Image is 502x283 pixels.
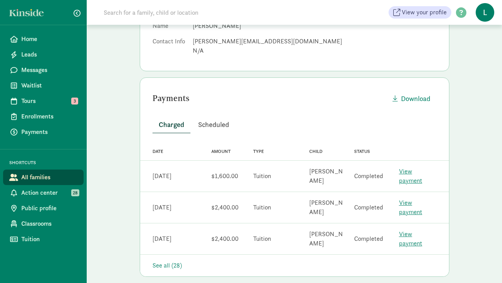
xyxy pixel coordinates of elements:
a: Tours 3 [3,93,84,109]
div: See all (28) [152,261,437,270]
span: Scheduled [198,119,229,130]
div: $2,400.00 [211,203,238,212]
dt: Contact Info [152,37,187,58]
iframe: Chat Widget [463,246,502,283]
span: View your profile [402,8,447,17]
div: [PERSON_NAME] [309,230,345,248]
div: [PERSON_NAME] [309,167,345,185]
div: [DATE] [152,172,171,181]
div: Completed [354,203,383,212]
span: Public profile [21,204,77,213]
a: Enrollments [3,109,84,124]
span: Classrooms [21,219,77,228]
span: All families [21,173,77,182]
span: Leads [21,50,77,59]
dt: Name [152,21,187,34]
a: Tuition [3,232,84,247]
a: View payment [399,230,422,247]
a: Classrooms [3,216,84,232]
span: Home [21,34,77,44]
a: View payment [399,167,422,185]
span: Tours [21,96,77,106]
a: Messages [3,62,84,78]
span: Payments [21,127,77,137]
div: N/A [193,46,437,55]
span: Amount [211,149,231,154]
span: Download [401,93,430,104]
a: Public profile [3,201,84,216]
span: L [476,3,494,22]
span: Type [253,149,264,154]
a: Home [3,31,84,47]
button: Charged [152,116,190,133]
span: Enrollments [21,112,77,121]
div: Tuition [253,203,271,212]
span: 3 [71,98,78,105]
a: View your profile [389,6,451,19]
div: Tuition [253,172,271,181]
span: Status [354,149,370,154]
div: Completed [354,172,383,181]
a: View payment [399,199,422,216]
div: $2,400.00 [211,234,238,244]
div: $1,600.00 [211,172,238,181]
input: Search for a family, child or location [99,5,316,20]
div: Payments [152,92,386,105]
div: [PERSON_NAME][EMAIL_ADDRESS][DOMAIN_NAME] [193,37,437,46]
button: Download [386,90,437,107]
a: Payments [3,124,84,140]
span: Charged [159,119,184,130]
span: Action center [21,188,77,197]
div: Completed [354,234,383,244]
span: 28 [71,189,79,196]
dd: [PERSON_NAME] [193,21,437,31]
a: Waitlist [3,78,84,93]
span: Child [309,149,322,154]
div: [DATE] [152,203,171,212]
span: Messages [21,65,77,75]
a: Action center 28 [3,185,84,201]
div: [PERSON_NAME] [309,198,345,217]
span: Waitlist [21,81,77,90]
div: Tuition [253,234,271,244]
a: All families [3,170,84,185]
span: Date [152,149,163,154]
div: [DATE] [152,234,171,244]
button: Scheduled [192,116,235,133]
span: Tuition [21,235,77,244]
a: Leads [3,47,84,62]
